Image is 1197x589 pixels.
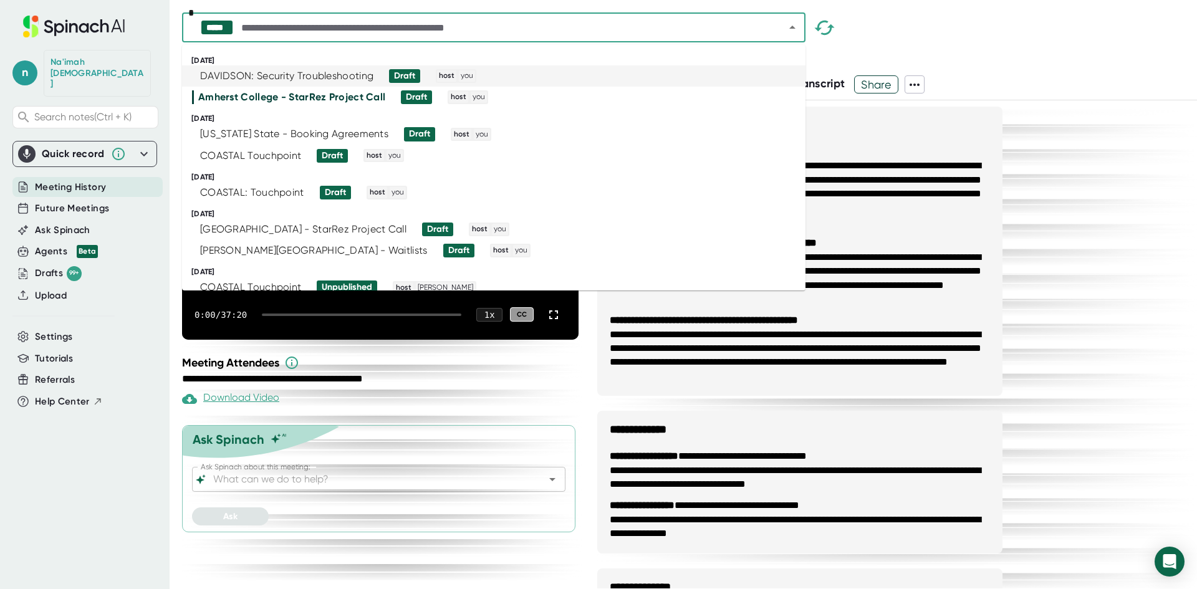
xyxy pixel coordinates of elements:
div: Draft [406,92,427,103]
span: you [459,70,475,82]
span: host [437,70,456,82]
div: Drafts [35,266,82,281]
button: Share [854,75,898,93]
div: Draft [409,128,430,140]
div: Na'imah Muhammad [50,57,144,90]
span: host [394,282,413,294]
span: Ask [223,511,238,522]
span: Share [855,74,898,95]
div: [DATE] [191,56,805,65]
div: Draft [322,150,343,161]
div: [DATE] [191,209,805,219]
span: [PERSON_NAME] [416,282,475,294]
span: host [368,187,387,198]
div: Open Intercom Messenger [1155,547,1185,577]
div: Agents [35,244,98,259]
button: Ask [192,507,269,525]
div: 0:00 / 37:20 [195,310,247,320]
div: Ask Spinach [193,432,264,447]
span: you [471,92,487,103]
span: you [390,187,406,198]
div: [US_STATE] State - Booking Agreements [200,128,388,140]
div: Draft [325,187,346,198]
span: you [474,129,490,140]
div: Unpublished [322,282,372,293]
span: host [452,129,471,140]
div: 1 x [476,308,502,322]
div: DAVIDSON: Security Troubleshooting [200,70,373,82]
div: COASTAL Touchpoint [200,281,301,294]
span: host [470,224,489,235]
button: Close [784,19,801,36]
div: Quick record [42,148,105,160]
div: [DATE] [191,173,805,182]
div: Draft [448,245,469,256]
div: [DATE] [191,114,805,123]
button: Future Meetings [35,201,109,216]
button: Meeting History [35,180,106,194]
button: Tutorials [35,352,73,366]
div: [PERSON_NAME][GEOGRAPHIC_DATA] - Waitlists [200,244,428,257]
button: Drafts 99+ [35,266,82,281]
div: [DATE] [191,267,805,277]
div: Meeting Attendees [182,355,582,370]
span: Transcript [792,77,845,90]
button: Referrals [35,373,75,387]
div: Beta [77,245,98,258]
div: [GEOGRAPHIC_DATA] - StarRez Project Call [200,223,406,236]
div: 99+ [67,266,82,281]
div: Quick record [18,141,151,166]
span: host [491,245,511,256]
span: host [449,92,468,103]
div: CC [510,307,534,322]
div: Draft [427,224,448,235]
div: COASTAL: Touchpoint [200,186,304,199]
div: Amherst College - StarRez Project Call [198,91,385,103]
button: Ask Spinach [35,223,90,237]
span: n [12,60,37,85]
button: Transcript [792,75,845,92]
span: you [492,224,508,235]
span: you [513,245,529,256]
button: Open [544,471,561,488]
span: host [365,150,384,161]
div: Download Video [182,391,279,406]
span: Help Center [35,395,90,409]
div: Draft [394,70,415,82]
input: What can we do to help? [211,471,525,488]
button: Agents Beta [35,244,98,259]
button: Settings [35,330,73,344]
button: Upload [35,289,67,303]
div: COASTAL Touchpoint [200,150,301,162]
span: Search notes (Ctrl + K) [34,111,132,123]
span: you [387,150,403,161]
button: Help Center [35,395,103,409]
